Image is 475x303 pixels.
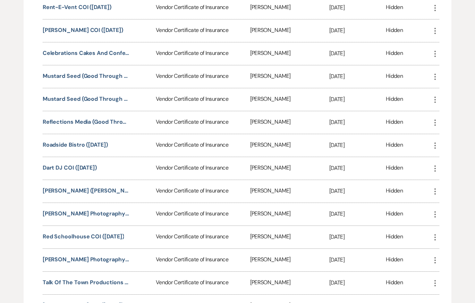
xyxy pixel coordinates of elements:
[43,26,123,34] button: [PERSON_NAME] COI ([DATE])
[43,210,129,218] button: [PERSON_NAME] Photography COI ([DATE])
[43,72,129,80] button: Mustard Seed (Good Through [DATE])
[156,134,250,157] div: Vendor Certificate of Insurance
[329,278,386,287] p: [DATE]
[250,19,329,42] div: [PERSON_NAME]
[250,226,329,248] div: [PERSON_NAME]
[156,226,250,248] div: Vendor Certificate of Insurance
[43,232,124,241] button: Red Schoolhouse COI ([DATE])
[386,255,403,265] div: Hidden
[250,65,329,88] div: [PERSON_NAME]
[43,49,129,57] button: Celebrations Cakes and Confections COI ([DATE])
[156,180,250,203] div: Vendor Certificate of Insurance
[386,49,403,58] div: Hidden
[329,164,386,173] p: [DATE]
[329,26,386,35] p: [DATE]
[386,3,403,13] div: Hidden
[386,232,403,242] div: Hidden
[329,210,386,219] p: [DATE]
[156,157,250,180] div: Vendor Certificate of Insurance
[386,72,403,81] div: Hidden
[156,42,250,65] div: Vendor Certificate of Insurance
[250,203,329,226] div: [PERSON_NAME]
[250,134,329,157] div: [PERSON_NAME]
[386,187,403,196] div: Hidden
[43,187,129,195] button: [PERSON_NAME] ([PERSON_NAME] Videography) COI ([DATE])
[386,141,403,150] div: Hidden
[43,3,111,11] button: Rent-E-Vent COI ([DATE])
[156,249,250,271] div: Vendor Certificate of Insurance
[156,65,250,88] div: Vendor Certificate of Insurance
[386,164,403,173] div: Hidden
[250,249,329,271] div: [PERSON_NAME]
[43,278,129,287] button: Talk of the Town Productions COI ([DATE])
[43,118,129,126] button: Reflections Media (Good Through [DATE])
[156,203,250,226] div: Vendor Certificate of Insurance
[329,49,386,58] p: [DATE]
[43,164,97,172] button: Dart DJ COI ([DATE])
[329,232,386,241] p: [DATE]
[386,278,403,288] div: Hidden
[250,111,329,134] div: [PERSON_NAME]
[156,111,250,134] div: Vendor Certificate of Insurance
[386,210,403,219] div: Hidden
[386,26,403,35] div: Hidden
[43,95,129,103] button: Mustard Seed (Good Through [DATE])
[43,141,108,149] button: Roadside Bistro ([DATE])
[329,3,386,12] p: [DATE]
[329,255,386,264] p: [DATE]
[156,272,250,294] div: Vendor Certificate of Insurance
[43,255,129,264] button: [PERSON_NAME] Photography COI ([DATE])
[250,272,329,294] div: [PERSON_NAME]
[329,95,386,104] p: [DATE]
[329,141,386,150] p: [DATE]
[250,157,329,180] div: [PERSON_NAME]
[386,118,403,127] div: Hidden
[386,95,403,104] div: Hidden
[156,19,250,42] div: Vendor Certificate of Insurance
[250,88,329,111] div: [PERSON_NAME]
[329,187,386,196] p: [DATE]
[250,180,329,203] div: [PERSON_NAME]
[329,118,386,127] p: [DATE]
[156,88,250,111] div: Vendor Certificate of Insurance
[329,72,386,81] p: [DATE]
[250,42,329,65] div: [PERSON_NAME]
